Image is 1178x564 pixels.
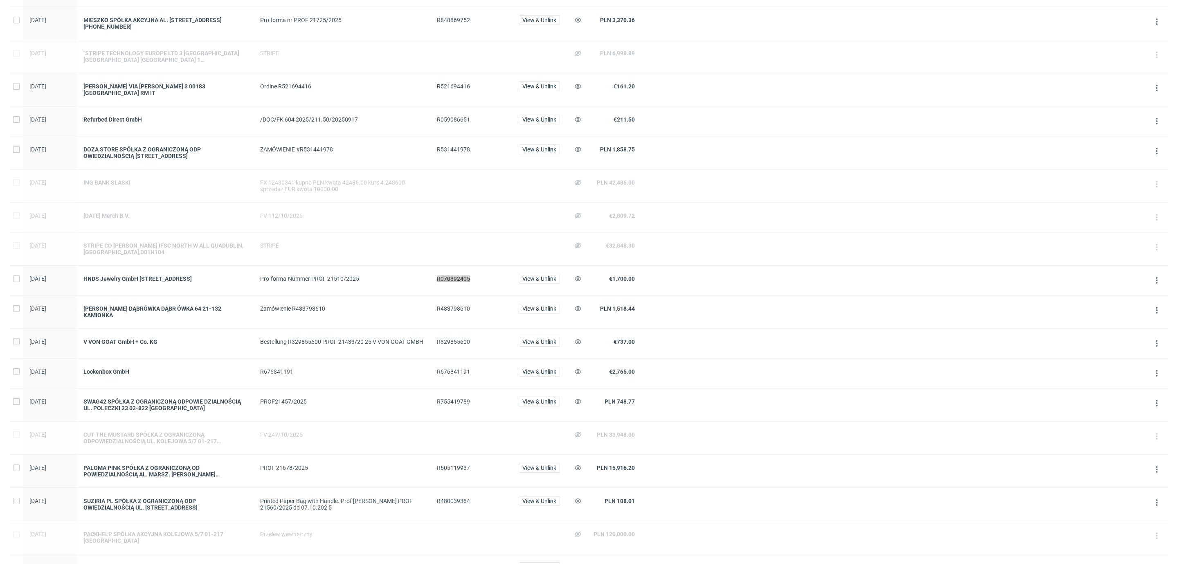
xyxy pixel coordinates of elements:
[83,275,247,282] a: HNDS Jewelry GmbH [STREET_ADDRESS]
[600,50,635,56] span: PLN 6,998.89
[437,116,470,123] span: R059086651
[260,368,424,375] div: R676841191
[260,83,424,90] div: Ordine R521694416
[83,498,247,511] a: SUZIRIA PL SPÓŁKA Z OGRANICZONĄ ODP OWIEDZIALNOŚCIĄ UL. [STREET_ADDRESS]
[519,305,560,312] a: View & Unlink
[83,50,247,63] a: "STRIPE TECHNOLOGY EUROPE LTD 3 [GEOGRAPHIC_DATA] [GEOGRAPHIC_DATA] [GEOGRAPHIC_DATA] 1 [GEOGRAPH...
[83,179,247,186] a: ING BANK SLASKI
[260,398,424,405] div: PROF21457/2025
[437,498,470,504] span: R480039384
[522,399,556,404] span: View & Unlink
[260,179,424,192] div: FX 12430341 kupno PLN kwota 42486.00 kurs 4.248600 sprzedaż EUR kwota 10000.00
[83,146,247,159] a: DOZA STORE SPÓŁKA Z OGRANICZONĄ ODP OWIEDZIALNOŚCIĄ [STREET_ADDRESS]
[260,498,424,511] div: Printed Paper Bag with Handle. Prof [PERSON_NAME] PROF 21560/2025 dd 07.10.202 5
[83,465,247,478] a: PALOMA PINK SPÓŁKA Z OGRANICZONĄ OD POWIEDZIALNOŚCIĄ AL. MARSZ. [PERSON_NAME][STREET_ADDRESS]
[597,431,635,438] span: PLN 33,948.00
[519,17,560,23] a: View & Unlink
[522,117,556,122] span: View & Unlink
[522,498,556,504] span: View & Unlink
[522,83,556,89] span: View & Unlink
[437,398,470,405] span: R755419789
[519,116,560,123] a: View & Unlink
[522,339,556,345] span: View & Unlink
[597,179,635,186] span: PLN 42,486.00
[519,83,560,90] a: View & Unlink
[519,304,560,314] button: View & Unlink
[29,212,46,219] span: [DATE]
[83,305,247,318] a: [PERSON_NAME] DĄBRÓWKA DĄBR ÓWKA 64 21-132 KAMIONKA
[609,212,635,219] span: €2,809.72
[519,146,560,153] a: View & Unlink
[519,337,560,347] button: View & Unlink
[600,17,635,23] span: PLN 3,370.36
[597,465,635,471] span: PLN 15,916.20
[29,338,46,345] span: [DATE]
[83,242,247,255] a: STRIPE CO [PERSON_NAME] IFSC NORTH W ALL QUADUBLIN,[GEOGRAPHIC_DATA],D01H104
[260,465,424,471] div: PROF 21678/2025
[260,146,424,153] div: ZAMÓWIENIE #R531441978
[519,367,560,377] button: View & Unlink
[519,398,560,405] a: View & Unlink
[260,531,424,537] div: Przelew wewnętrzny
[605,398,635,405] span: PLN 748.77
[519,275,560,282] a: View & Unlink
[29,498,46,504] span: [DATE]
[522,147,556,152] span: View & Unlink
[260,242,424,249] div: STRIPE
[83,116,247,123] a: Refurbed Direct GmbH
[437,305,470,312] span: R483798610
[522,17,556,23] span: View & Unlink
[83,368,247,375] a: Lockenbox GmbH
[614,83,635,90] span: €161.20
[83,531,247,544] a: PACKHELP SPÓŁKA AKCYJNA KOLEJOWA 5/7 01-217 [GEOGRAPHIC_DATA]
[29,305,46,312] span: [DATE]
[437,465,470,471] span: R605119937
[260,338,424,345] div: Bestellung R329855600 PROF 21433/20 25 V VON GOAT GMBH
[260,50,424,56] div: STRIPE
[519,465,560,471] a: View & Unlink
[519,496,560,506] button: View & Unlink
[83,83,247,96] a: [PERSON_NAME] VIA [PERSON_NAME] 3 00183 [GEOGRAPHIC_DATA] RM IT
[29,398,46,405] span: [DATE]
[522,276,556,282] span: View & Unlink
[519,274,560,284] button: View & Unlink
[83,338,247,345] a: V VON GOAT GmbH + Co. KG
[437,17,470,23] span: R848869752
[29,83,46,90] span: [DATE]
[83,431,247,444] div: CUT THE MUSTARD SPÓŁKA Z OGRANICZONĄ ODPOWIEDZIALNOŚCIĄ UL. KOLEJOWA 5/7 01-217 [GEOGRAPHIC_DATA]
[29,368,46,375] span: [DATE]
[29,465,46,471] span: [DATE]
[29,179,46,186] span: [DATE]
[29,17,46,23] span: [DATE]
[29,50,46,56] span: [DATE]
[519,397,560,406] button: View & Unlink
[29,146,46,153] span: [DATE]
[519,368,560,375] a: View & Unlink
[83,212,247,219] a: [DATE] Merch B.V.
[519,15,560,25] button: View & Unlink
[519,144,560,154] button: View & Unlink
[600,305,635,312] span: PLN 1,518.44
[522,306,556,311] span: View & Unlink
[260,17,424,23] div: Pro forma nr PROF 21725/2025
[522,369,556,374] span: View & Unlink
[605,498,635,504] span: PLN 108.01
[260,116,424,123] div: /DOC/FK 604 2025/211.50/20250917
[260,431,424,438] div: FV 247/10/2025
[29,116,46,123] span: [DATE]
[83,398,247,411] a: SWAG42 SPÓŁKA Z OGRANICZONĄ ODPOWIE DZIALNOŚCIĄ UL. POLECZKI 23 02-822 [GEOGRAPHIC_DATA]
[522,465,556,471] span: View & Unlink
[519,338,560,345] a: View & Unlink
[29,531,46,537] span: [DATE]
[519,463,560,473] button: View & Unlink
[29,242,46,249] span: [DATE]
